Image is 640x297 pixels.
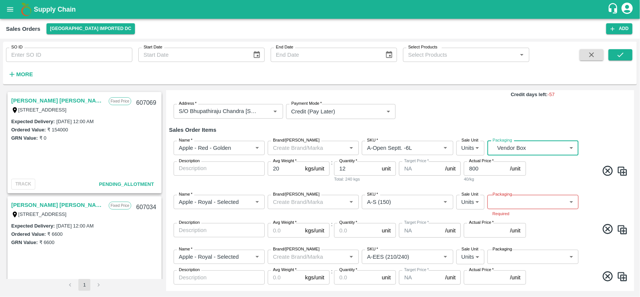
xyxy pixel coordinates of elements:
[6,24,40,34] div: Sales Orders
[179,137,192,143] label: Name
[250,48,264,62] button: Choose date
[511,92,547,97] b: Credit days left:
[462,137,478,143] label: Sale Unit
[144,44,162,50] label: Start Date
[169,127,216,133] strong: Sales Order Items
[404,158,429,164] label: Target Price
[445,273,456,282] p: /unit
[179,246,192,252] label: Name
[63,279,106,291] nav: pagination navigation
[270,252,344,262] input: Create Brand/Marka
[617,224,628,235] img: CloneIcon
[462,144,474,152] p: Units
[334,270,379,285] input: 0.0
[176,143,240,153] input: Name
[441,252,450,262] button: Open
[11,240,38,245] label: GRN Value:
[179,191,192,197] label: Name
[405,50,515,60] input: Select Products
[404,220,429,226] label: Target Price
[291,107,335,116] p: Credit (Pay Later)
[268,270,302,285] input: 0.0
[18,107,67,113] label: [STREET_ADDRESS]
[138,48,247,62] input: Start Date
[367,137,378,143] label: SKU
[179,158,200,164] label: Description
[11,127,46,133] label: Ordered Value:
[469,267,494,273] label: Actual Price
[607,3,621,16] div: customer-support
[16,71,33,77] strong: More
[39,135,46,141] label: ₹ 0
[276,44,293,50] label: End Date
[445,164,456,173] p: /unit
[18,211,67,217] label: [STREET_ADDRESS]
[11,96,105,106] a: [PERSON_NAME] [PERSON_NAME] Sugdare
[132,94,160,112] div: 607069
[462,191,478,197] label: Sale Unit
[382,48,396,62] button: Choose date
[339,220,357,226] label: Quantity
[270,106,280,116] button: Open
[510,226,520,235] p: /unit
[445,226,456,235] p: /unit
[11,135,38,141] label: GRN Value:
[364,197,429,207] input: SKU
[273,220,297,226] label: Avg Weight
[493,137,512,143] label: Packaging
[1,1,19,18] button: open drawer
[273,267,297,273] label: Avg Weight
[273,158,297,164] label: Avg Weight
[493,210,573,217] p: Required
[268,223,302,237] input: 0.0
[441,143,450,153] button: Open
[305,226,324,235] p: kgs/unit
[346,143,356,153] button: Open
[6,68,35,81] button: More
[617,166,628,177] img: CloneIcon
[346,252,356,262] button: Open
[408,44,438,50] label: Select Products
[268,161,302,176] input: 0.0
[493,246,512,252] label: Packaging
[469,158,494,164] label: Actual Price
[364,143,429,153] input: SKU
[176,252,240,262] input: Name
[179,220,200,226] label: Description
[109,97,131,105] p: Fixed Price
[517,50,527,60] button: Open
[339,158,357,164] label: Quantity
[252,143,262,153] button: Open
[169,135,631,189] div: :
[617,271,628,282] img: CloneIcon
[132,199,160,216] div: 607034
[11,231,46,237] label: Ordered Value:
[462,253,474,261] p: Units
[6,48,132,62] input: Enter SO ID
[464,176,526,182] div: 40/kg
[34,4,607,15] a: Supply Chain
[179,267,200,273] label: Description
[548,92,555,97] span: -57
[179,101,196,107] label: Address
[462,198,474,206] p: Units
[305,273,324,282] p: kgs/unit
[510,164,520,173] p: /unit
[169,189,631,244] div: :
[11,44,22,50] label: SO ID
[382,164,391,173] p: unit
[252,197,262,207] button: Open
[99,181,154,187] span: Pending_Allotment
[291,101,322,107] label: Payment Mode
[462,246,478,252] label: Sale Unit
[270,143,344,153] input: Create Brand/Marka
[56,223,93,229] label: [DATE] 12:00 AM
[346,197,356,207] button: Open
[11,200,105,210] a: [PERSON_NAME] [PERSON_NAME] Sugdare
[271,48,379,62] input: End Date
[404,267,429,273] label: Target Price
[176,106,259,116] input: Address
[273,246,319,252] label: Brand/[PERSON_NAME]
[305,164,324,173] p: kgs/unit
[169,244,631,291] div: :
